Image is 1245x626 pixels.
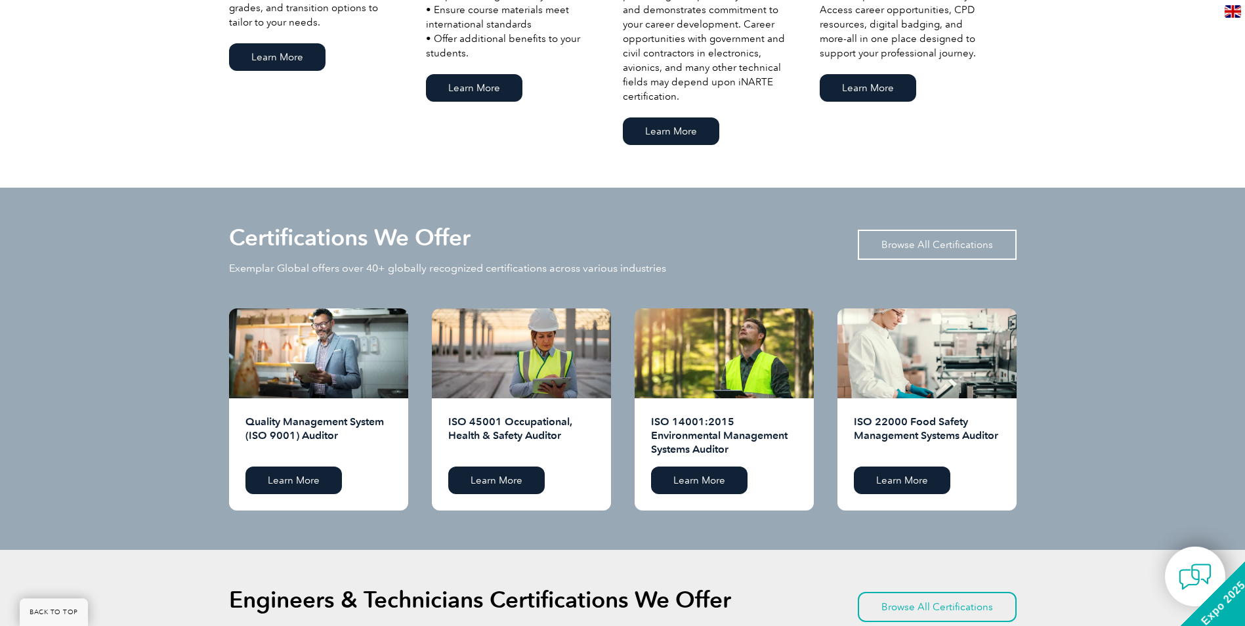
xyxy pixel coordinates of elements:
img: en [1225,5,1241,18]
a: Learn More [623,117,719,145]
a: Learn More [229,43,326,71]
h2: ISO 45001 Occupational, Health & Safety Auditor [448,415,595,457]
a: Learn More [854,467,950,494]
h2: ISO 14001:2015 Environmental Management Systems Auditor [651,415,797,457]
a: Learn More [448,467,545,494]
a: Browse All Certifications [858,230,1017,260]
a: Learn More [820,74,916,102]
p: Exemplar Global offers over 40+ globally recognized certifications across various industries [229,261,666,276]
h2: ISO 22000 Food Safety Management Systems Auditor [854,415,1000,457]
a: Browse All Certifications [858,592,1017,622]
a: Learn More [426,74,522,102]
a: Learn More [651,467,748,494]
img: contact-chat.png [1179,560,1212,593]
h2: Certifications We Offer [229,227,471,248]
h2: Engineers & Technicians Certifications We Offer [229,589,731,610]
a: Learn More [245,467,342,494]
a: BACK TO TOP [20,598,88,626]
h2: Quality Management System (ISO 9001) Auditor [245,415,392,457]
